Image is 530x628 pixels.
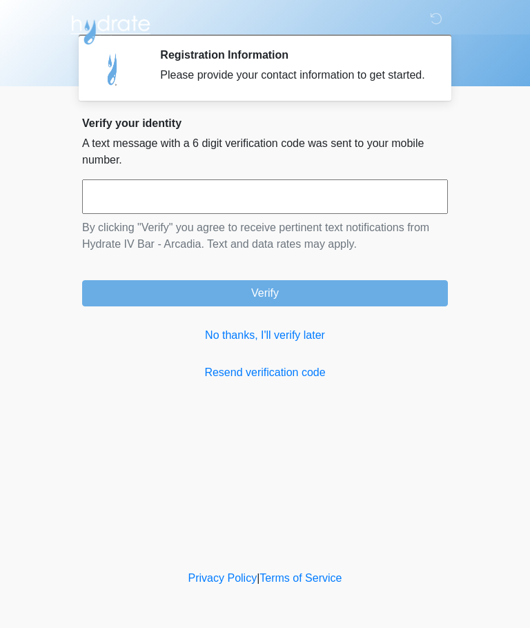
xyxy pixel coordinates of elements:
p: By clicking "Verify" you agree to receive pertinent text notifications from Hydrate IV Bar - Arca... [82,219,448,253]
img: Hydrate IV Bar - Arcadia Logo [68,10,153,46]
a: Resend verification code [82,364,448,381]
h2: Verify your identity [82,117,448,130]
p: A text message with a 6 digit verification code was sent to your mobile number. [82,135,448,168]
a: | [257,572,259,584]
a: Terms of Service [259,572,342,584]
a: Privacy Policy [188,572,257,584]
img: Agent Avatar [92,48,134,90]
a: No thanks, I'll verify later [82,327,448,344]
button: Verify [82,280,448,306]
div: Please provide your contact information to get started. [160,67,427,84]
